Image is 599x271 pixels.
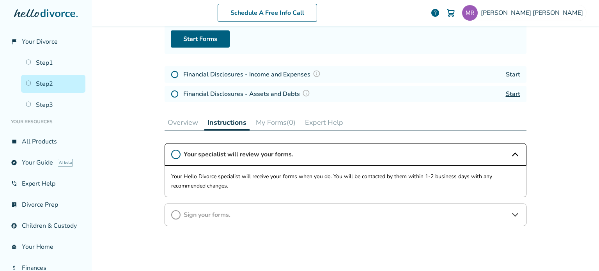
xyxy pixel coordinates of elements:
a: Schedule A Free Info Call [218,4,317,22]
button: Expert Help [302,115,346,130]
span: list_alt_check [11,202,17,208]
span: view_list [11,138,17,145]
a: account_childChildren & Custody [6,217,85,235]
img: Not Started [171,71,179,78]
img: michael.rager57@gmail.com [462,5,478,21]
p: Your Hello Divorce specialist will receive your forms when you do. You will be contacted by them ... [171,172,520,191]
img: Cart [446,8,455,18]
button: My Forms(0) [253,115,299,130]
a: list_alt_checkDivorce Prep [6,196,85,214]
span: flag_2 [11,39,17,45]
span: AI beta [58,159,73,166]
img: Question Mark [302,89,310,97]
span: garage_home [11,244,17,250]
a: flag_2Your Divorce [6,33,85,51]
span: Sign your forms. [184,211,507,219]
img: Not Started [171,90,179,98]
img: Question Mark [313,70,321,78]
h4: Financial Disclosures - Assets and Debts [183,89,312,99]
a: phone_in_talkExpert Help [6,175,85,193]
a: Step2 [21,75,85,93]
a: Step3 [21,96,85,114]
a: Start [506,70,520,79]
span: phone_in_talk [11,181,17,187]
h4: Financial Disclosures - Income and Expenses [183,69,323,80]
span: Your Divorce [22,37,58,46]
a: Step1 [21,54,85,72]
button: Instructions [204,115,250,131]
span: attach_money [11,265,17,271]
li: Your Resources [6,114,85,129]
button: Overview [165,115,201,130]
span: explore [11,159,17,166]
a: exploreYour GuideAI beta [6,154,85,172]
a: help [431,8,440,18]
span: account_child [11,223,17,229]
iframe: Chat Widget [560,234,599,271]
span: Your specialist will review your forms. [184,150,507,159]
a: view_listAll Products [6,133,85,151]
span: [PERSON_NAME] [PERSON_NAME] [481,9,586,17]
a: garage_homeYour Home [6,238,85,256]
a: Start Forms [171,30,230,48]
a: Start [506,90,520,98]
